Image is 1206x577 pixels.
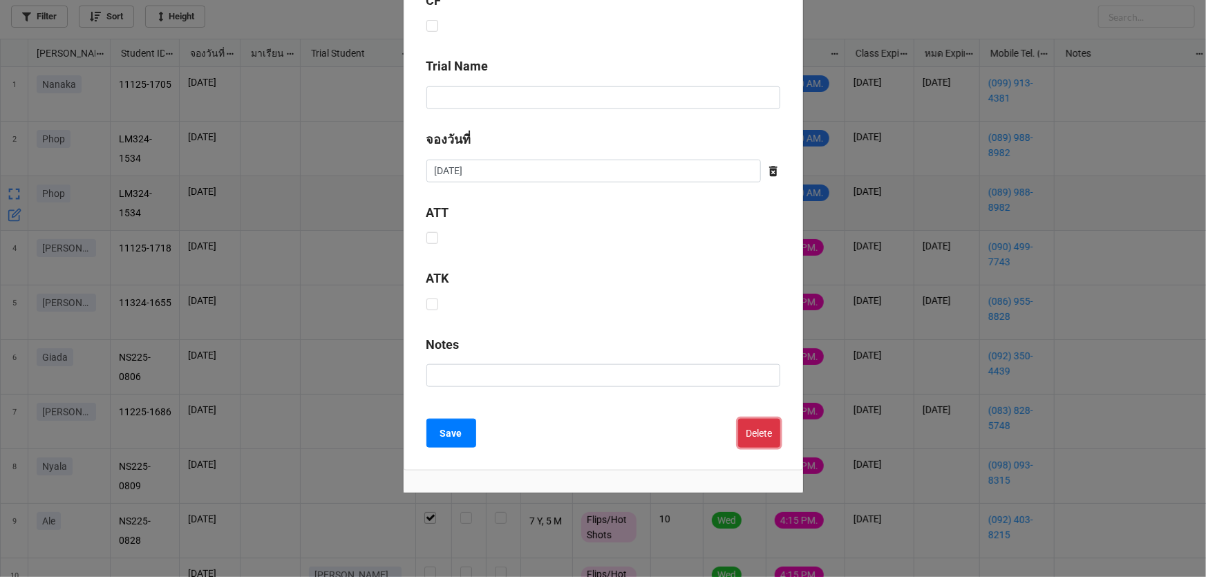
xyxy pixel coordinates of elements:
label: Trial Name [426,57,489,76]
input: Date [426,160,761,183]
label: ATK [426,269,449,288]
b: Save [440,426,462,441]
label: ATT [426,203,449,223]
button: Delete [738,419,780,448]
label: Notes [426,335,460,354]
label: จองวันที่ [426,130,471,149]
button: Save [426,419,476,448]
